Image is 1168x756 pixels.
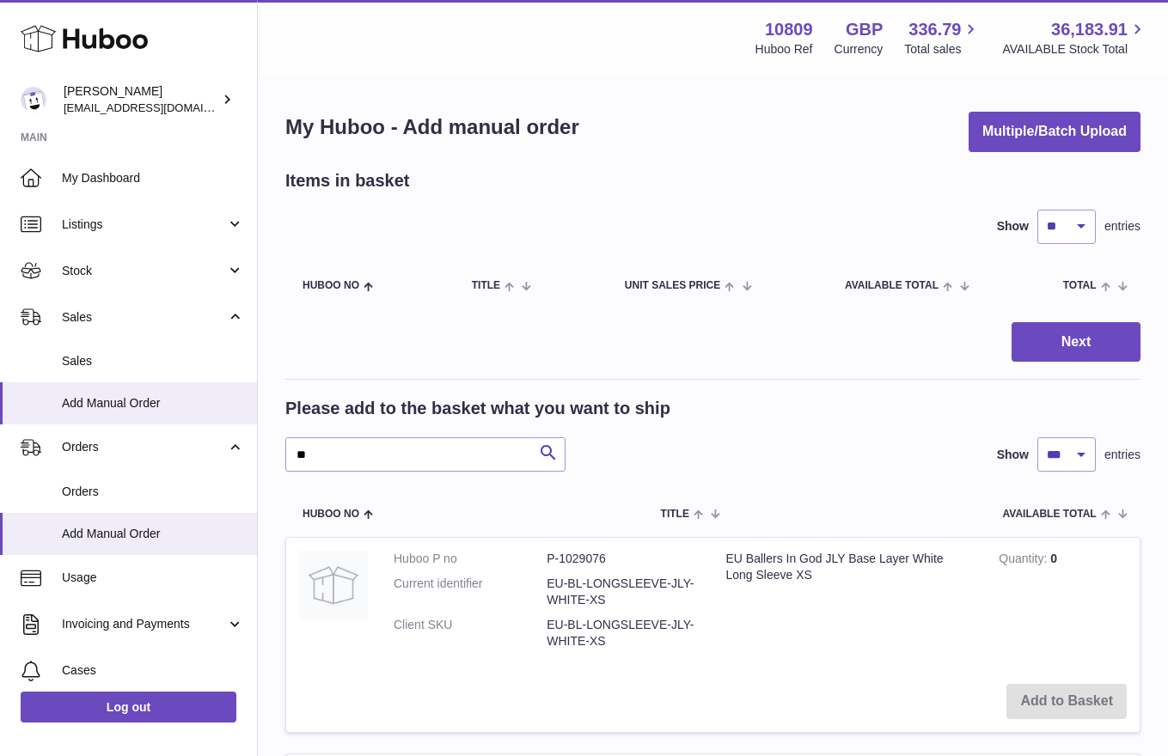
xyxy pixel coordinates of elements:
span: Title [661,509,689,520]
span: Title [472,280,500,291]
span: Stock [62,263,226,279]
h2: Please add to the basket what you want to ship [285,397,670,420]
span: Listings [62,216,226,233]
h2: Items in basket [285,169,410,192]
span: Huboo no [303,280,359,291]
div: [PERSON_NAME] [64,83,218,116]
span: Unit Sales Price [625,280,720,291]
span: AVAILABLE Stock Total [1002,41,1147,58]
span: entries [1104,218,1140,235]
dt: Huboo P no [394,551,547,567]
span: Total sales [904,41,981,58]
span: AVAILABLE Total [845,280,939,291]
span: Invoicing and Payments [62,616,226,632]
span: Sales [62,353,244,369]
strong: Quantity [999,552,1050,570]
img: EU Ballers In God JLY Base Layer White Long Sleeve XS [299,551,368,619]
a: Log out [21,692,236,722]
dt: Client SKU [394,617,547,649]
span: My Dashboard [62,170,244,186]
dd: EU-BL-LONGSLEEVE-JLY-WHITE-XS [547,576,700,608]
span: 336.79 [908,18,961,41]
span: Orders [62,439,226,455]
td: EU Ballers In God JLY Base Layer White Long Sleeve XS [713,538,987,670]
button: Next [1012,322,1140,363]
strong: 10809 [765,18,813,41]
span: Cases [62,662,244,679]
span: Usage [62,570,244,586]
span: Huboo no [303,509,359,520]
h1: My Huboo - Add manual order [285,113,579,141]
div: Huboo Ref [755,41,813,58]
dt: Current identifier [394,576,547,608]
td: 0 [986,538,1140,670]
img: shop@ballersingod.com [21,87,46,113]
span: Add Manual Order [62,526,244,542]
strong: GBP [846,18,883,41]
label: Show [997,218,1029,235]
span: AVAILABLE Total [1003,509,1097,520]
span: 36,183.91 [1051,18,1128,41]
dd: P-1029076 [547,551,700,567]
span: Orders [62,484,244,500]
span: Sales [62,309,226,326]
span: Total [1063,280,1097,291]
div: Currency [835,41,884,58]
a: 336.79 Total sales [904,18,981,58]
dd: EU-BL-LONGSLEEVE-JLY-WHITE-XS [547,617,700,649]
span: [EMAIL_ADDRESS][DOMAIN_NAME] [64,101,253,114]
label: Show [997,447,1029,463]
button: Multiple/Batch Upload [969,112,1140,152]
a: 36,183.91 AVAILABLE Stock Total [1002,18,1147,58]
span: entries [1104,447,1140,463]
span: Add Manual Order [62,395,244,412]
